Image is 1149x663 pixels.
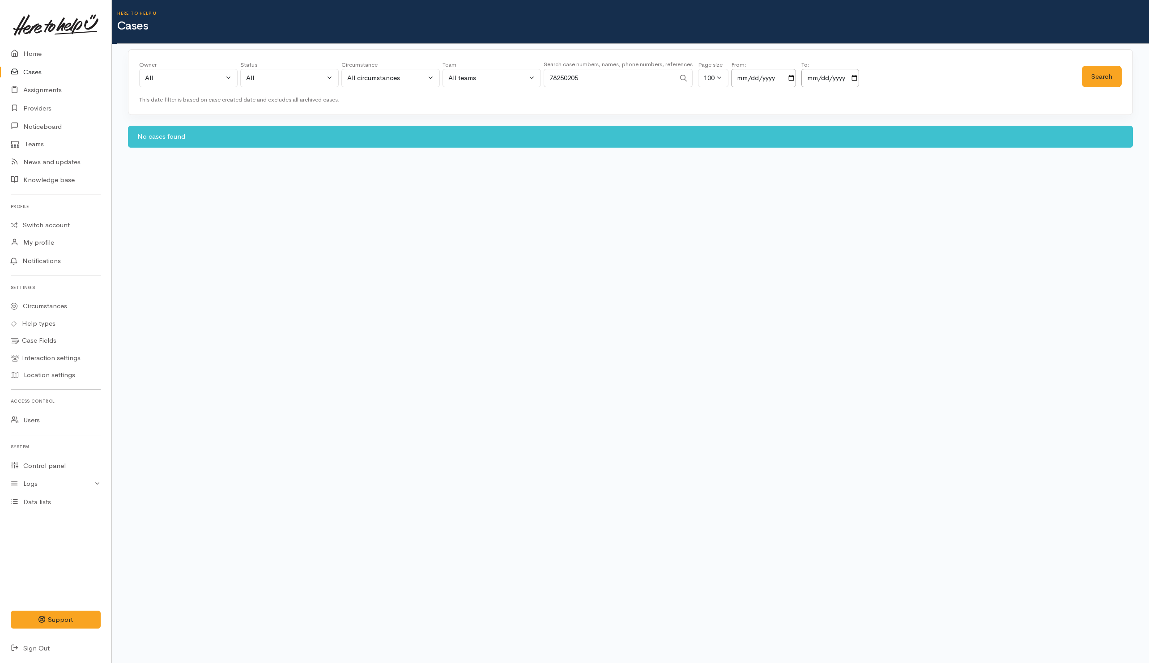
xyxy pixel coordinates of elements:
[139,69,238,87] button: All
[704,73,715,83] div: 100
[11,200,101,212] h6: Profile
[341,69,440,87] button: All circumstances
[801,60,859,69] div: To:
[117,11,1149,16] h6: Here to help u
[240,60,339,69] div: Status
[128,126,1133,148] div: No cases found
[731,60,796,69] div: From:
[443,69,541,87] button: All teams
[117,20,1149,33] h1: Cases
[11,395,101,407] h6: Access control
[448,73,527,83] div: All teams
[341,60,440,69] div: Circumstance
[246,73,325,83] div: All
[145,73,224,83] div: All
[11,441,101,453] h6: System
[544,60,693,68] small: Search case numbers, names, phone numbers, references
[347,73,426,83] div: All circumstances
[11,611,101,629] button: Support
[544,69,675,87] input: Search
[1082,66,1122,88] button: Search
[11,281,101,293] h6: Settings
[698,69,728,87] button: 100
[139,60,238,69] div: Owner
[443,60,541,69] div: Team
[139,95,1122,104] div: This date filter is based on case created date and excludes all archived cases.
[698,60,728,69] div: Page size
[240,69,339,87] button: All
